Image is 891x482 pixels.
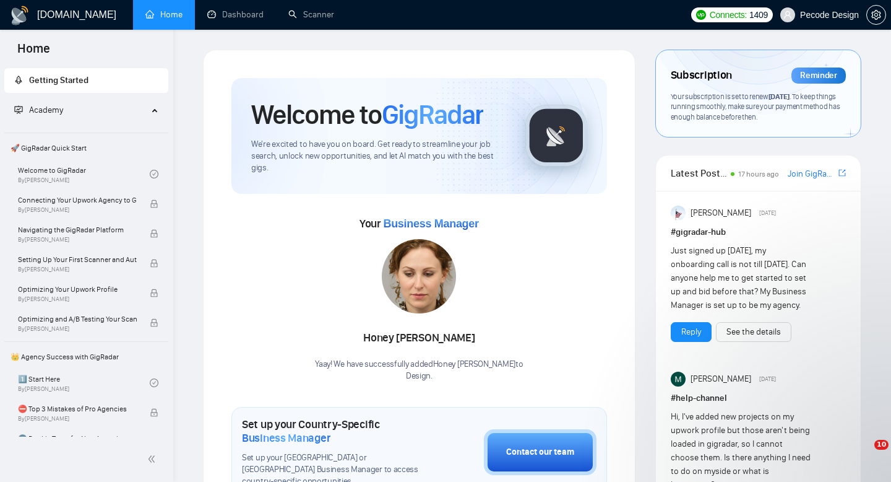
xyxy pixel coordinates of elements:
[874,440,889,450] span: 10
[671,322,712,342] button: Reply
[849,440,879,470] iframe: Intercom live chat
[18,160,150,188] a: Welcome to GigRadarBy[PERSON_NAME]
[696,10,706,20] img: upwork-logo.png
[18,266,137,273] span: By [PERSON_NAME]
[783,11,792,19] span: user
[18,296,137,303] span: By [PERSON_NAME]
[147,453,160,465] span: double-left
[382,239,456,313] img: profile_cf24Mk47w.jpg
[671,226,846,239] h1: # gigradar-hub
[150,289,158,297] span: lock
[671,92,840,121] span: Your subscription is set to renew . To keep things running smoothly, make sure your payment metho...
[838,168,846,178] span: export
[207,9,264,20] a: dashboardDashboard
[145,9,183,20] a: homeHome
[18,403,137,415] span: ⛔ Top 3 Mistakes of Pro Agencies
[4,68,168,93] li: Getting Started
[29,105,63,115] span: Academy
[791,68,846,84] div: Reminder
[18,432,137,445] span: 🌚 Rookie Traps for New Agencies
[150,199,158,208] span: lock
[681,325,701,339] a: Reply
[759,208,776,219] span: [DATE]
[671,165,727,181] span: Latest Posts from the GigRadar Community
[18,253,137,266] span: Setting Up Your First Scanner and Auto-Bidder
[716,322,791,342] button: See the details
[150,318,158,327] span: lock
[315,328,523,349] div: Honey [PERSON_NAME]
[788,167,836,181] a: Join GigRadar Slack Community
[726,325,781,339] a: See the details
[506,445,574,459] div: Contact our team
[866,10,886,20] a: setting
[768,92,790,101] span: [DATE]
[738,170,779,178] span: 17 hours ago
[18,313,137,325] span: Optimizing and A/B Testing Your Scanner for Better Results
[671,65,732,86] span: Subscription
[29,75,88,85] span: Getting Started
[18,325,137,333] span: By [PERSON_NAME]
[382,98,483,131] span: GigRadar
[150,170,158,178] span: check-circle
[838,167,846,179] a: export
[251,139,506,174] span: We're excited to have you on board. Get ready to streamline your job search, unlock new opportuni...
[359,217,479,230] span: Your
[18,369,150,397] a: 1️⃣ Start HereBy[PERSON_NAME]
[315,359,523,382] div: Yaay! We have successfully added Honey [PERSON_NAME] to
[710,8,747,22] span: Connects:
[150,259,158,268] span: lock
[525,105,587,167] img: gigradar-logo.png
[671,244,811,312] div: Just signed up [DATE], my onboarding call is not till [DATE]. Can anyone help me to get started t...
[14,105,23,114] span: fund-projection-screen
[6,344,167,369] span: 👑 Agency Success with GigRadar
[242,431,330,445] span: Business Manager
[383,217,478,230] span: Business Manager
[18,415,137,423] span: By [PERSON_NAME]
[150,408,158,417] span: lock
[288,9,334,20] a: searchScanner
[7,40,60,66] span: Home
[691,206,751,220] span: [PERSON_NAME]
[315,370,523,382] p: Design .
[14,105,63,115] span: Academy
[866,5,886,25] button: setting
[18,206,137,214] span: By [PERSON_NAME]
[18,236,137,243] span: By [PERSON_NAME]
[6,136,167,160] span: 🚀 GigRadar Quick Start
[242,418,422,445] h1: Set up your Country-Specific
[18,194,137,206] span: Connecting Your Upwork Agency to GigRadar
[14,76,23,84] span: rocket
[18,224,137,236] span: Navigating the GigRadar Platform
[671,206,686,221] img: Anisuzzaman Khan
[749,8,768,22] span: 1409
[484,429,596,475] button: Contact our team
[150,379,158,387] span: check-circle
[251,98,483,131] h1: Welcome to
[18,283,137,296] span: Optimizing Your Upwork Profile
[10,6,30,25] img: logo
[150,229,158,238] span: lock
